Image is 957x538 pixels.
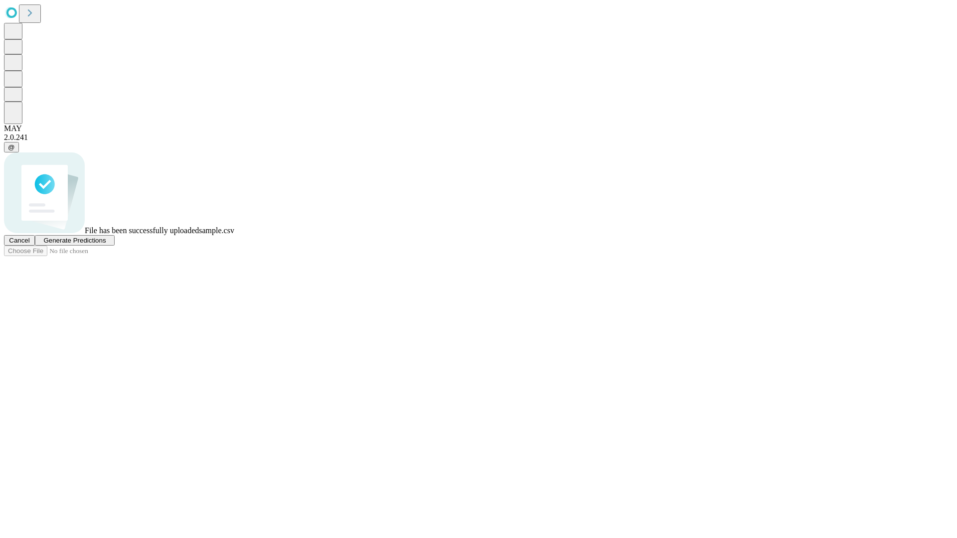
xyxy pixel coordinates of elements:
button: Generate Predictions [35,235,115,246]
div: 2.0.241 [4,133,953,142]
button: Cancel [4,235,35,246]
span: sample.csv [199,226,234,235]
span: Cancel [9,237,30,244]
span: @ [8,143,15,151]
button: @ [4,142,19,152]
span: File has been successfully uploaded [85,226,199,235]
span: Generate Predictions [43,237,106,244]
div: MAY [4,124,953,133]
